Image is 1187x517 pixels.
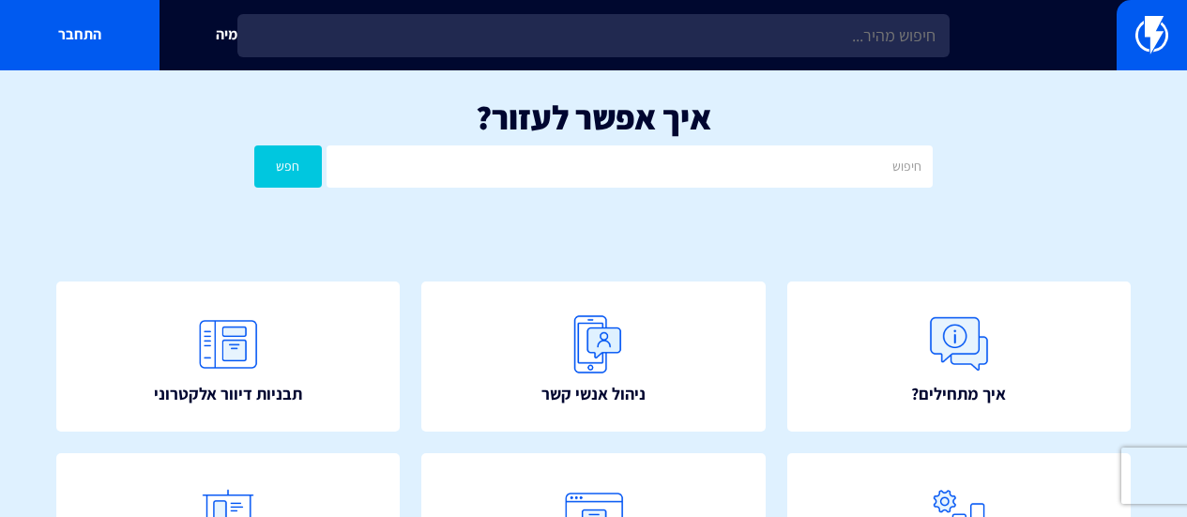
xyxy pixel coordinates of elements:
[421,281,765,433] a: ניהול אנשי קשר
[327,145,933,188] input: חיפוש
[541,382,646,406] span: ניהול אנשי קשר
[787,281,1131,433] a: איך מתחילים?
[56,281,400,433] a: תבניות דיוור אלקטרוני
[911,382,1006,406] span: איך מתחילים?
[28,99,1159,136] h1: איך אפשר לעזור?
[237,14,950,57] input: חיפוש מהיר...
[154,382,302,406] span: תבניות דיוור אלקטרוני
[254,145,322,188] button: חפש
